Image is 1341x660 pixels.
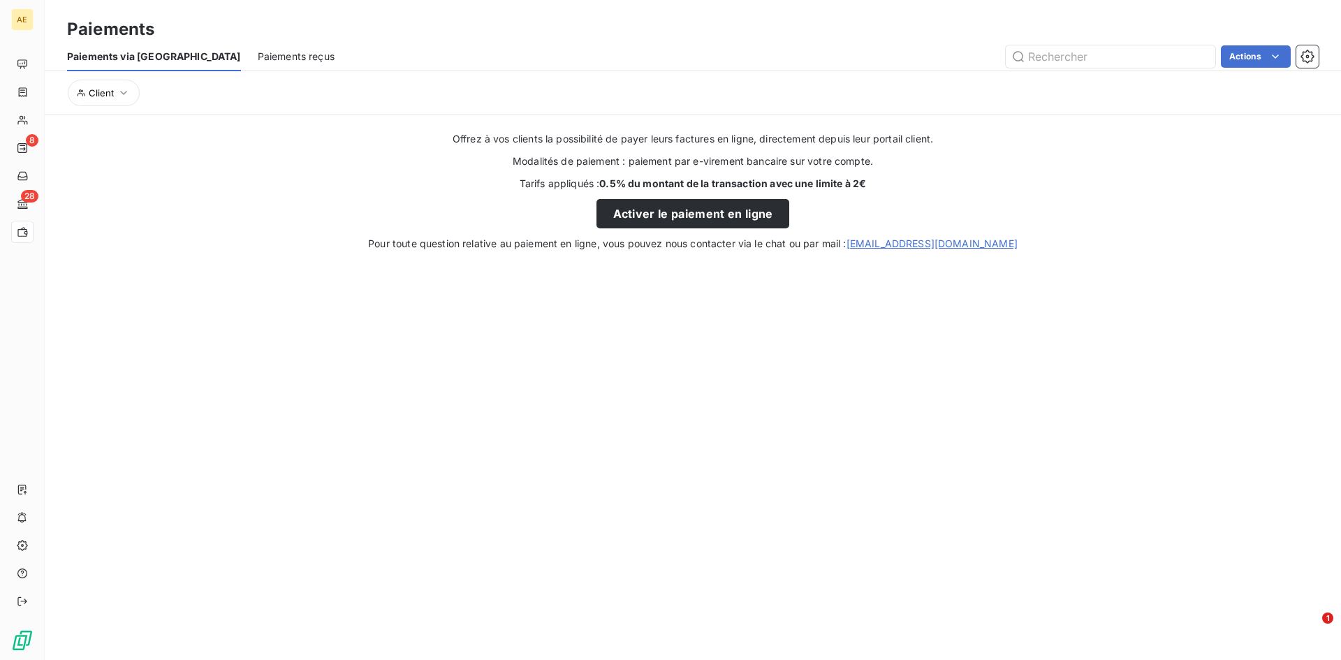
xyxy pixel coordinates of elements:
[11,8,34,31] div: AE
[453,132,933,146] span: Offrez à vos clients la possibilité de payer leurs factures en ligne, directement depuis leur por...
[847,237,1018,249] a: [EMAIL_ADDRESS][DOMAIN_NAME]
[596,199,790,228] button: Activer le paiement en ligne
[89,87,114,98] span: Client
[11,629,34,652] img: Logo LeanPay
[520,177,867,191] span: Tarifs appliqués :
[1322,613,1333,624] span: 1
[26,134,38,147] span: 8
[1006,45,1215,68] input: Rechercher
[67,17,154,42] h3: Paiements
[513,154,873,168] span: Modalités de paiement : paiement par e-virement bancaire sur votre compte.
[67,50,241,64] span: Paiements via [GEOGRAPHIC_DATA]
[258,50,335,64] span: Paiements reçus
[1221,45,1291,68] button: Actions
[68,80,140,106] button: Client
[599,177,866,189] strong: 0.5% du montant de la transaction avec une limite à 2€
[368,237,1018,251] span: Pour toute question relative au paiement en ligne, vous pouvez nous contacter via le chat ou par ...
[21,190,38,203] span: 28
[1294,613,1327,646] iframe: Intercom live chat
